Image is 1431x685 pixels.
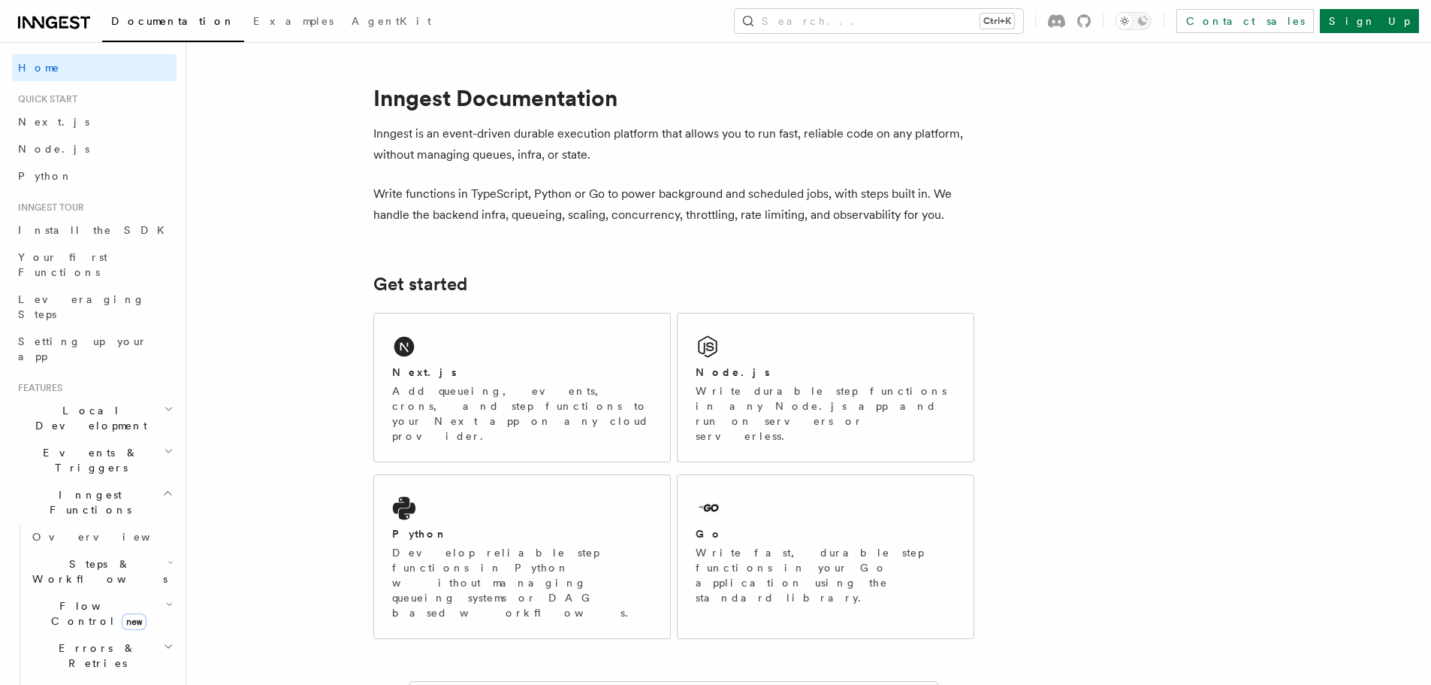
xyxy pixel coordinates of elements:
[26,599,165,629] span: Flow Control
[735,9,1023,33] button: Search...Ctrl+K
[26,641,163,671] span: Errors & Retries
[12,244,177,286] a: Your first Functions
[12,135,177,162] a: Node.js
[12,481,177,523] button: Inngest Functions
[26,593,177,635] button: Flow Controlnew
[392,526,448,541] h2: Python
[12,162,177,189] a: Python
[12,439,177,481] button: Events & Triggers
[18,116,89,128] span: Next.js
[18,335,147,362] span: Setting up your app
[373,474,671,639] a: PythonDevelop reliable step functions in Python without managing queueing systems or DAG based wo...
[12,328,177,370] a: Setting up your app
[677,313,974,462] a: Node.jsWrite durable step functions in any Node.js app and run on servers or serverless.
[677,474,974,639] a: GoWrite fast, durable step functions in your Go application using the standard library.
[373,183,974,226] p: Write functions in TypeScript, Python or Go to power background and scheduled jobs, with steps bu...
[1116,12,1152,30] button: Toggle dark mode
[12,382,62,394] span: Features
[12,93,77,105] span: Quick start
[122,614,146,630] span: new
[18,60,60,75] span: Home
[12,487,162,517] span: Inngest Functions
[18,224,174,236] span: Install the SDK
[26,556,168,586] span: Steps & Workflows
[18,143,89,155] span: Node.js
[1176,9,1314,33] a: Contact sales
[102,5,244,42] a: Documentation
[12,286,177,328] a: Leveraging Steps
[12,202,84,214] span: Inngest tour
[32,531,187,543] span: Overview
[26,550,177,593] button: Steps & Workflows
[12,54,177,81] a: Home
[12,445,164,475] span: Events & Triggers
[12,108,177,135] a: Next.js
[373,123,974,165] p: Inngest is an event-driven durable execution platform that allows you to run fast, reliable code ...
[18,293,145,320] span: Leveraging Steps
[111,15,235,27] span: Documentation
[392,545,652,620] p: Develop reliable step functions in Python without managing queueing systems or DAG based workflows.
[696,383,956,444] p: Write durable step functions in any Node.js app and run on servers or serverless.
[352,15,431,27] span: AgentKit
[696,545,956,605] p: Write fast, durable step functions in your Go application using the standard library.
[696,365,770,380] h2: Node.js
[373,313,671,462] a: Next.jsAdd queueing, events, crons, and step functions to your Next app on any cloud provider.
[343,5,440,41] a: AgentKit
[26,635,177,677] button: Errors & Retries
[392,365,457,380] h2: Next.js
[1320,9,1419,33] a: Sign Up
[12,397,177,439] button: Local Development
[392,383,652,444] p: Add queueing, events, crons, and step functions to your Next app on any cloud provider.
[980,14,1014,29] kbd: Ctrl+K
[12,217,177,244] a: Install the SDK
[244,5,343,41] a: Examples
[12,403,164,433] span: Local Development
[253,15,334,27] span: Examples
[373,274,467,295] a: Get started
[26,523,177,550] a: Overview
[18,170,73,182] span: Python
[18,251,107,278] span: Your first Functions
[696,526,723,541] h2: Go
[373,84,974,111] h1: Inngest Documentation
